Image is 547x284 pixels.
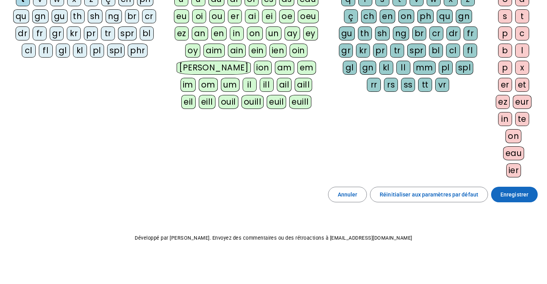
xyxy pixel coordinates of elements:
div: ey [303,26,318,40]
div: tt [418,78,432,92]
div: vr [435,78,449,92]
div: gu [339,26,355,40]
div: p [498,26,512,40]
div: gu [52,9,68,23]
div: ez [496,95,510,109]
div: gl [56,44,70,58]
div: bl [140,26,154,40]
span: Réinitialiser aux paramètres par défaut [380,190,478,199]
div: un [266,26,281,40]
div: b [498,44,512,58]
div: ez [175,26,189,40]
div: ier [506,163,521,177]
div: eur [513,95,531,109]
div: spr [407,44,426,58]
div: spr [118,26,137,40]
div: sh [375,26,390,40]
div: ouil [219,95,238,109]
div: te [515,112,529,126]
div: an [192,26,208,40]
div: dr [16,26,30,40]
div: ein [249,44,266,58]
div: rs [384,78,398,92]
div: t [515,9,529,23]
div: ion [254,61,272,75]
div: kl [73,44,87,58]
div: gn [32,9,49,23]
div: spl [456,61,474,75]
div: gr [50,26,64,40]
div: ain [228,44,246,58]
div: kr [67,26,81,40]
div: br [125,9,139,23]
div: in [230,26,244,40]
div: gn [456,9,472,23]
div: fr [464,26,478,40]
div: cr [429,26,443,40]
div: aill [295,78,312,92]
button: Enregistrer [491,187,538,202]
div: cl [22,44,36,58]
div: s [498,9,512,23]
div: ay [285,26,300,40]
div: ouill [241,95,264,109]
div: ng [106,9,122,23]
div: pr [373,44,387,58]
div: ll [396,61,410,75]
div: am [275,61,294,75]
div: il [243,78,257,92]
div: ph [417,9,434,23]
div: oin [290,44,307,58]
div: pr [84,26,98,40]
div: gn [360,61,376,75]
div: oeu [298,9,319,23]
div: p [498,61,512,75]
div: eau [503,146,524,160]
div: fl [463,44,477,58]
div: kr [356,44,370,58]
div: br [412,26,426,40]
div: in [498,112,512,126]
div: dr [446,26,460,40]
button: Réinitialiser aux paramètres par défaut [370,187,488,202]
div: bl [429,44,443,58]
div: th [358,26,372,40]
div: ai [245,9,259,23]
div: mm [413,61,436,75]
div: phr [128,44,148,58]
div: cl [446,44,460,58]
div: ei [262,9,276,23]
div: on [505,129,521,143]
div: er [498,78,512,92]
div: qu [437,9,453,23]
div: spl [107,44,125,58]
div: fr [33,26,47,40]
div: oe [279,9,295,23]
div: en [380,9,395,23]
div: qu [13,9,29,23]
div: oy [185,44,200,58]
div: cr [142,9,156,23]
div: [PERSON_NAME] [177,61,251,75]
div: um [221,78,240,92]
div: oi [192,9,206,23]
div: ng [393,26,409,40]
div: eil [181,95,196,109]
div: ien [269,44,287,58]
button: Annuler [328,187,367,202]
div: gr [339,44,353,58]
div: euill [289,95,311,109]
div: eu [174,9,189,23]
div: gl [343,61,357,75]
div: ou [209,9,225,23]
div: c [515,26,529,40]
div: l [515,44,529,58]
div: pl [439,61,453,75]
div: er [228,9,242,23]
div: th [71,9,85,23]
div: tr [101,26,115,40]
div: ill [260,78,274,92]
div: rr [367,78,381,92]
div: om [199,78,218,92]
div: x [515,61,529,75]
